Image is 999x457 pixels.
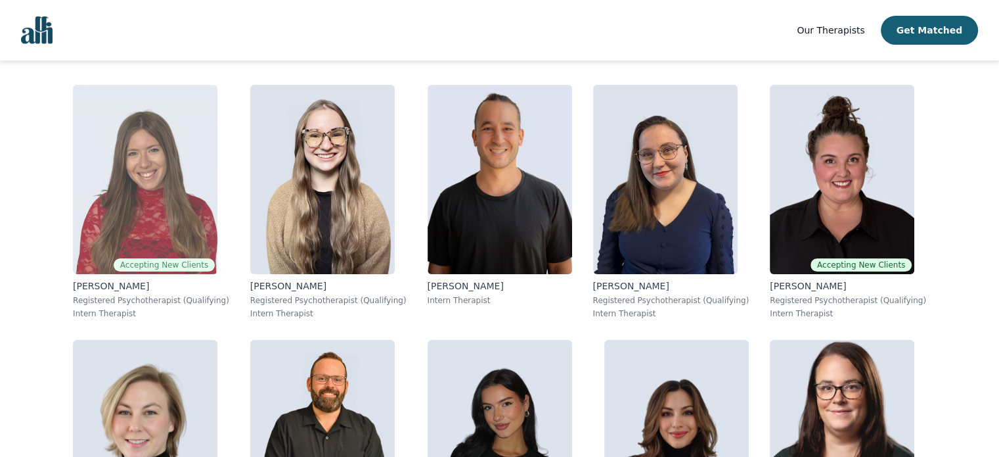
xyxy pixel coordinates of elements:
span: Accepting New Clients [810,258,912,272]
p: Intern Therapist [73,308,229,319]
img: Janelle_Rushton [770,85,914,274]
span: Our Therapists [797,25,864,36]
a: Our Therapists [797,22,864,38]
a: Janelle_RushtonAccepting New Clients[PERSON_NAME]Registered Psychotherapist (Qualifying)Intern Th... [759,74,937,329]
p: Registered Psychotherapist (Qualifying) [73,295,229,306]
p: Intern Therapist [428,295,572,306]
a: Kavon_Banejad[PERSON_NAME]Intern Therapist [417,74,583,329]
p: [PERSON_NAME] [770,279,926,293]
p: Intern Therapist [593,308,749,319]
img: Kavon_Banejad [428,85,572,274]
p: Registered Psychotherapist (Qualifying) [250,295,407,306]
p: Intern Therapist [770,308,926,319]
img: alli logo [21,16,53,44]
a: Alisha_LevineAccepting New Clients[PERSON_NAME]Registered Psychotherapist (Qualifying)Intern Ther... [62,74,240,329]
img: Vanessa_McCulloch [593,85,738,274]
p: Registered Psychotherapist (Qualifying) [770,295,926,306]
a: Vanessa_McCulloch[PERSON_NAME]Registered Psychotherapist (Qualifying)Intern Therapist [583,74,760,329]
img: Faith_Woodley [250,85,395,274]
p: [PERSON_NAME] [593,279,749,293]
span: Accepting New Clients [114,258,215,272]
p: [PERSON_NAME] [428,279,572,293]
p: Registered Psychotherapist (Qualifying) [593,295,749,306]
p: [PERSON_NAME] [73,279,229,293]
a: Faith_Woodley[PERSON_NAME]Registered Psychotherapist (Qualifying)Intern Therapist [240,74,417,329]
p: Intern Therapist [250,308,407,319]
img: Alisha_Levine [73,85,217,274]
button: Get Matched [881,16,978,45]
p: [PERSON_NAME] [250,279,407,293]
